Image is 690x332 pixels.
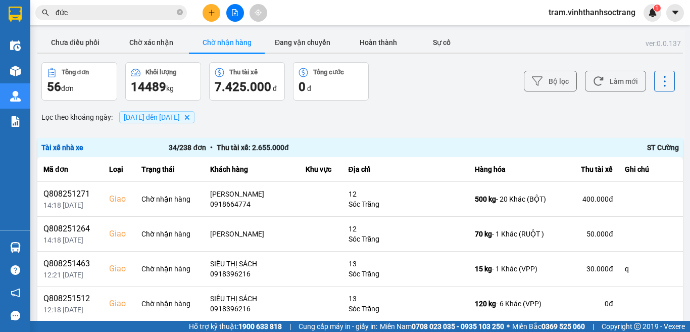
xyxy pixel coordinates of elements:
span: plus [208,9,215,16]
span: 1 [655,5,659,12]
div: Tổng cước [313,69,344,76]
div: kg [131,79,195,95]
span: close-circle [177,9,183,15]
div: Thu tài xế [229,69,258,76]
div: Chờ nhận hàng [141,299,198,309]
div: 34 / 238 đơn Thu tài xế: 2.655.000 đ [169,142,424,153]
span: caret-down [671,8,680,17]
div: Sóc Trăng [349,269,463,279]
span: 7.425.000 [215,80,271,94]
div: - 1 Khác (RUỘT ) [475,229,564,239]
span: 120 kg [475,300,496,308]
span: file-add [231,9,238,16]
button: aim [250,4,267,22]
button: file-add [226,4,244,22]
button: Làm mới [585,71,646,91]
button: Chưa điều phối [37,32,113,53]
div: đơn [47,79,112,95]
div: 14:18 [DATE] [43,200,97,210]
button: Đang vận chuyển [265,32,340,53]
img: icon-new-feature [648,8,657,17]
div: 12:21 [DATE] [43,270,97,280]
div: Q808251264 [43,223,97,235]
div: Giao [109,193,129,205]
div: Q808251512 [43,293,97,305]
div: q [625,264,677,274]
th: Hàng hóa [469,157,570,182]
div: Sóc Trăng [349,199,463,209]
span: Tài xế nhà xe [41,144,83,152]
th: Trạng thái [135,157,204,182]
span: Cung cấp máy in - giấy in: [299,321,377,332]
div: [PERSON_NAME] [210,189,294,199]
span: 14489 [131,80,166,94]
div: Tổng đơn [62,69,89,76]
span: search [42,9,49,16]
span: Miền Bắc [512,321,585,332]
button: Sự cố [416,32,467,53]
th: Ghi chú [619,157,683,182]
img: logo-vxr [9,7,22,22]
span: • [206,144,217,152]
div: 13 [349,294,463,304]
button: Hoàn thành [340,32,416,53]
th: Mã đơn [37,157,103,182]
img: warehouse-icon [10,242,21,253]
button: Bộ lọc [524,71,577,91]
span: message [11,311,20,320]
span: 56 [47,80,61,94]
th: Địa chỉ [342,157,469,182]
span: Miền Nam [380,321,504,332]
span: 10/08/2025 đến 14/08/2025 [124,113,180,121]
div: đ [215,79,279,95]
div: đ [299,79,363,95]
button: Tổng đơn56đơn [41,62,117,101]
div: [PERSON_NAME] [210,229,294,239]
span: question-circle [11,265,20,275]
div: Chờ nhận hàng [141,229,198,239]
button: Thu tài xế7.425.000 đ [209,62,285,101]
div: 30.000 đ [576,264,613,274]
button: Chờ xác nhận [113,32,189,53]
div: 14:18 [DATE] [43,235,97,245]
div: 0918396216 [210,269,294,279]
div: Thu tài xế [576,163,613,175]
div: Giao [109,298,129,310]
img: warehouse-icon [10,66,21,76]
span: ⚪️ [507,324,510,328]
div: 0918664774 [210,199,294,209]
button: caret-down [666,4,684,22]
span: notification [11,288,20,298]
strong: 0708 023 035 - 0935 103 250 [412,322,504,330]
span: 10/08/2025 đến 14/08/2025, close by backspace [119,111,194,123]
div: 12 [349,189,463,199]
div: Giao [109,228,129,240]
div: SIÊU THỊ SÁCH [210,259,294,269]
div: Khối lượng [145,69,176,76]
img: solution-icon [10,116,21,127]
sup: 1 [654,5,661,12]
div: 50.000 đ [576,229,613,239]
button: Khối lượng14489kg [125,62,201,101]
span: Lọc theo khoảng ngày : [41,112,113,123]
div: Chờ nhận hàng [141,194,198,204]
div: Giao [109,263,129,275]
span: tram.vinhthanhsoctrang [540,6,644,19]
div: 13 [349,259,463,269]
th: Khu vực [300,157,342,182]
span: 70 kg [475,230,492,238]
svg: Delete [184,114,190,120]
div: SIÊU THỊ SÁCH [210,294,294,304]
div: 12:18 [DATE] [43,305,97,315]
div: 0918396216 [210,304,294,314]
button: plus [203,4,220,22]
div: 400.000 đ [576,194,613,204]
th: Khách hàng [204,157,300,182]
span: close-circle [177,8,183,18]
strong: 0369 525 060 [541,322,585,330]
span: Hỗ trợ kỹ thuật: [189,321,282,332]
div: Sóc Trăng [349,304,463,314]
button: Tổng cước0 đ [293,62,369,101]
div: Chờ nhận hàng [141,264,198,274]
span: aim [255,9,262,16]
